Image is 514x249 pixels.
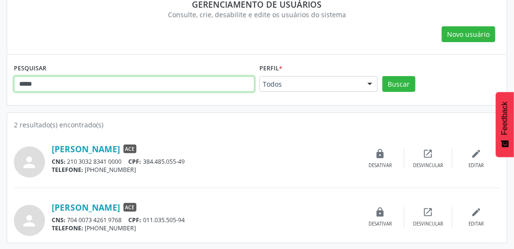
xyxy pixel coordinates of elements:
label: PESQUISAR [14,61,46,76]
i: open_in_new [423,207,434,217]
span: ACE [123,203,136,212]
span: TELEFONE: [52,224,83,232]
i: edit [471,148,481,159]
button: Buscar [382,76,415,92]
i: lock [375,207,386,217]
i: person [21,154,38,171]
label: Perfil [259,61,282,76]
span: CNS: [52,158,66,166]
div: Desvincular [413,162,443,169]
button: Novo usuário [442,26,495,43]
a: [PERSON_NAME] [52,202,120,213]
div: 210 3032 8341 0000 384.485.055-49 [52,158,357,166]
span: CPF: [129,216,142,224]
span: CPF: [129,158,142,166]
span: Todos [263,79,358,89]
div: [PHONE_NUMBER] [52,224,357,232]
i: person [21,212,38,229]
span: CNS: [52,216,66,224]
span: Novo usuário [447,29,490,39]
div: Desativar [369,162,392,169]
div: 704 0073 4261 9768 011.035.505-94 [52,216,357,224]
div: Editar [469,221,484,227]
a: [PERSON_NAME] [52,144,120,154]
div: 2 resultado(s) encontrado(s) [14,120,500,130]
i: edit [471,207,481,217]
div: Consulte, crie, desabilite e edite os usuários do sistema [21,10,493,20]
div: [PHONE_NUMBER] [52,166,357,174]
span: Feedback [501,102,509,135]
span: TELEFONE: [52,166,83,174]
div: Editar [469,162,484,169]
i: open_in_new [423,148,434,159]
i: lock [375,148,386,159]
button: Feedback - Mostrar pesquisa [496,92,514,157]
div: Desativar [369,221,392,227]
span: ACE [123,145,136,153]
div: Desvincular [413,221,443,227]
